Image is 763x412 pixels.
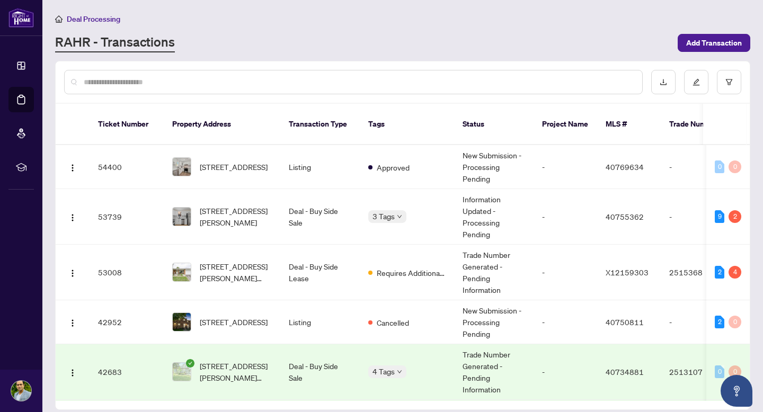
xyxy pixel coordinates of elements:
th: Status [454,104,534,145]
span: 40769634 [606,162,644,172]
th: Transaction Type [280,104,360,145]
span: 3 Tags [372,210,395,222]
div: 0 [715,365,724,378]
span: Deal Processing [67,14,120,24]
button: Open asap [721,375,752,407]
td: Deal - Buy Side Lease [280,245,360,300]
span: [STREET_ADDRESS][PERSON_NAME][PERSON_NAME] [200,261,272,284]
span: down [397,369,402,374]
button: Add Transaction [678,34,750,52]
button: filter [717,70,741,94]
span: [STREET_ADDRESS] [200,161,268,173]
td: - [661,145,735,189]
img: Profile Icon [11,381,31,401]
td: Trade Number Generated - Pending Information [454,344,534,400]
span: download [660,78,667,86]
span: X12159303 [606,267,649,277]
div: 2 [729,210,741,223]
td: Listing [280,145,360,189]
th: Trade Number [661,104,735,145]
img: thumbnail-img [173,363,191,381]
button: Logo [64,208,81,225]
td: Deal - Buy Side Sale [280,189,360,245]
td: Deal - Buy Side Sale [280,344,360,400]
a: RAHR - Transactions [55,33,175,52]
span: Approved [377,162,410,173]
img: Logo [68,369,77,377]
th: Ticket Number [90,104,164,145]
td: - [534,145,597,189]
span: 40755362 [606,212,644,221]
span: 40734881 [606,367,644,377]
img: thumbnail-img [173,208,191,226]
th: Tags [360,104,454,145]
td: 2515368 [661,245,735,300]
button: Logo [64,314,81,330]
span: down [397,214,402,219]
td: - [661,300,735,344]
button: Logo [64,363,81,380]
td: New Submission - Processing Pending [454,145,534,189]
span: 40750811 [606,317,644,327]
div: 9 [715,210,724,223]
img: thumbnail-img [173,313,191,331]
button: edit [684,70,708,94]
td: - [534,189,597,245]
td: New Submission - Processing Pending [454,300,534,344]
td: 2513107 [661,344,735,400]
button: download [651,70,676,94]
span: filter [725,78,733,86]
td: 53739 [90,189,164,245]
td: 53008 [90,245,164,300]
div: 2 [715,266,724,279]
img: Logo [68,164,77,172]
div: 0 [729,160,741,173]
th: Property Address [164,104,280,145]
th: MLS # [597,104,661,145]
button: Logo [64,158,81,175]
img: Logo [68,319,77,327]
img: thumbnail-img [173,263,191,281]
td: Listing [280,300,360,344]
td: 54400 [90,145,164,189]
span: edit [693,78,700,86]
td: 42952 [90,300,164,344]
span: Cancelled [377,317,409,328]
td: 42683 [90,344,164,400]
td: - [661,189,735,245]
span: [STREET_ADDRESS] [200,316,268,328]
div: 0 [715,160,724,173]
img: Logo [68,269,77,277]
span: home [55,15,63,23]
span: [STREET_ADDRESS][PERSON_NAME][PERSON_NAME] [200,360,272,383]
div: 0 [729,316,741,328]
img: thumbnail-img [173,158,191,176]
span: [STREET_ADDRESS][PERSON_NAME] [200,205,272,228]
td: Information Updated - Processing Pending [454,189,534,245]
td: - [534,300,597,344]
span: 4 Tags [372,365,395,378]
td: - [534,344,597,400]
div: 2 [715,316,724,328]
img: Logo [68,213,77,222]
img: logo [8,8,34,28]
div: 0 [729,365,741,378]
button: Logo [64,264,81,281]
th: Project Name [534,104,597,145]
span: Requires Additional Docs [377,267,446,279]
span: Add Transaction [686,34,742,51]
td: Trade Number Generated - Pending Information [454,245,534,300]
div: 4 [729,266,741,279]
span: check-circle [186,359,194,368]
td: - [534,245,597,300]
